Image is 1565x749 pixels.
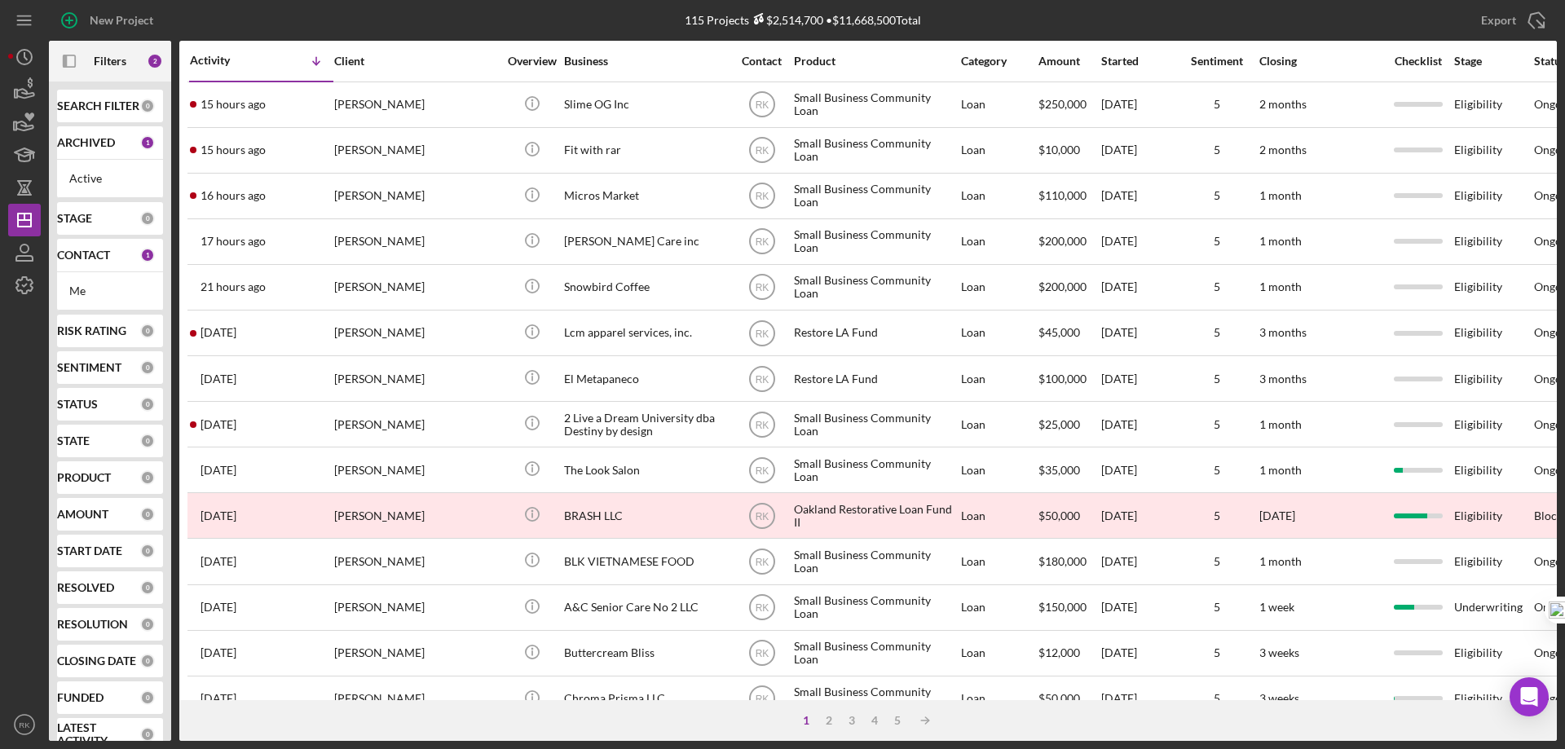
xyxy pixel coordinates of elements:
[564,448,727,491] div: The Look Salon
[794,266,957,309] div: Small Business Community Loan
[755,373,769,385] text: RK
[57,721,140,747] b: LATEST ACTIVITY
[794,540,957,583] div: Small Business Community Loan
[794,129,957,172] div: Small Business Community Loan
[1101,494,1175,537] div: [DATE]
[1454,220,1532,263] div: Eligibility
[1259,55,1382,68] div: Closing
[755,465,769,476] text: RK
[961,540,1037,583] div: Loan
[564,586,727,629] div: A&C Senior Care No 2 LLC
[1176,418,1258,431] div: 5
[1038,97,1087,111] span: $250,000
[1101,174,1175,218] div: [DATE]
[201,372,236,386] time: 2025-09-03 20:34
[1510,677,1549,716] div: Open Intercom Messenger
[794,174,957,218] div: Small Business Community Loan
[334,129,497,172] div: [PERSON_NAME]
[1465,4,1557,37] button: Export
[1454,174,1532,218] div: Eligibility
[961,266,1037,309] div: Loan
[19,720,30,729] text: RK
[140,434,155,448] div: 0
[90,4,153,37] div: New Project
[1101,55,1175,68] div: Started
[1176,372,1258,386] div: 5
[1176,692,1258,705] div: 5
[564,266,727,309] div: Snowbird Coffee
[1038,55,1100,68] div: Amount
[201,601,236,614] time: 2025-08-20 04:07
[961,403,1037,446] div: Loan
[140,544,155,558] div: 0
[886,714,909,727] div: 5
[334,677,497,720] div: [PERSON_NAME]
[755,557,769,568] text: RK
[201,509,236,522] time: 2025-08-26 17:26
[94,55,126,68] b: Filters
[1454,129,1532,172] div: Eligibility
[1383,55,1453,68] div: Checklist
[1259,554,1302,568] time: 1 month
[69,284,151,297] div: Me
[57,99,139,112] b: SEARCH FILTER
[57,324,126,337] b: RISK RATING
[140,654,155,668] div: 0
[1101,220,1175,263] div: [DATE]
[334,632,497,675] div: [PERSON_NAME]
[140,360,155,375] div: 0
[1101,83,1175,126] div: [DATE]
[201,189,266,202] time: 2025-09-04 23:50
[1176,143,1258,156] div: 5
[1176,189,1258,202] div: 5
[334,83,497,126] div: [PERSON_NAME]
[57,691,104,704] b: FUNDED
[961,586,1037,629] div: Loan
[755,236,769,248] text: RK
[961,357,1037,400] div: Loan
[1101,448,1175,491] div: [DATE]
[57,654,136,667] b: CLOSING DATE
[1101,586,1175,629] div: [DATE]
[201,326,236,339] time: 2025-09-04 02:19
[1038,280,1087,293] span: $200,000
[961,55,1037,68] div: Category
[201,98,266,111] time: 2025-09-05 00:45
[140,324,155,338] div: 0
[1454,403,1532,446] div: Eligibility
[1101,403,1175,446] div: [DATE]
[961,311,1037,355] div: Loan
[1101,311,1175,355] div: [DATE]
[1454,540,1532,583] div: Eligibility
[334,357,497,400] div: [PERSON_NAME]
[1176,98,1258,111] div: 5
[201,235,266,248] time: 2025-09-04 22:13
[1101,129,1175,172] div: [DATE]
[147,53,163,69] div: 2
[1454,494,1532,537] div: Eligibility
[140,135,155,150] div: 1
[57,508,108,521] b: AMOUNT
[1038,554,1087,568] span: $180,000
[1176,280,1258,293] div: 5
[1176,646,1258,659] div: 5
[1454,586,1532,629] div: Underwriting
[1259,645,1299,659] time: 3 weeks
[201,646,236,659] time: 2025-08-13 21:58
[794,83,957,126] div: Small Business Community Loan
[961,129,1037,172] div: Loan
[1259,509,1295,522] time: [DATE]
[794,494,957,537] div: Oakland Restorative Loan Fund II
[1038,645,1080,659] span: $12,000
[749,13,823,27] div: $2,514,700
[1259,234,1302,248] time: 1 month
[1259,280,1302,293] time: 1 month
[961,677,1037,720] div: Loan
[201,280,266,293] time: 2025-09-04 18:48
[334,586,497,629] div: [PERSON_NAME]
[961,448,1037,491] div: Loan
[818,714,840,727] div: 2
[794,677,957,720] div: Small Business Community Loan
[49,4,170,37] button: New Project
[794,55,957,68] div: Product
